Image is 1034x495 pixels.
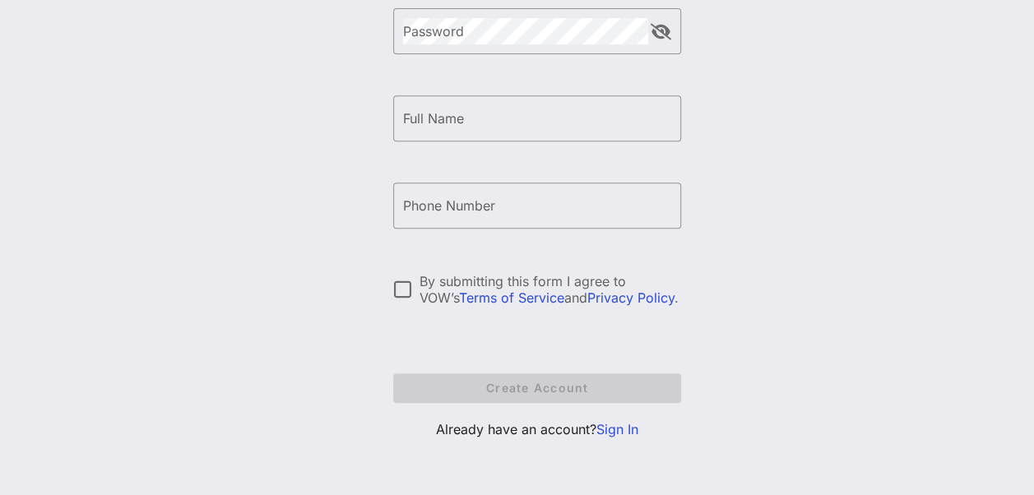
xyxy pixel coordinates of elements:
p: Already have an account? [393,419,681,439]
a: Sign In [596,421,638,437]
a: Terms of Service [459,289,564,306]
a: Privacy Policy [587,289,675,306]
div: By submitting this form I agree to VOW’s and . [420,273,681,306]
button: append icon [651,24,671,40]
